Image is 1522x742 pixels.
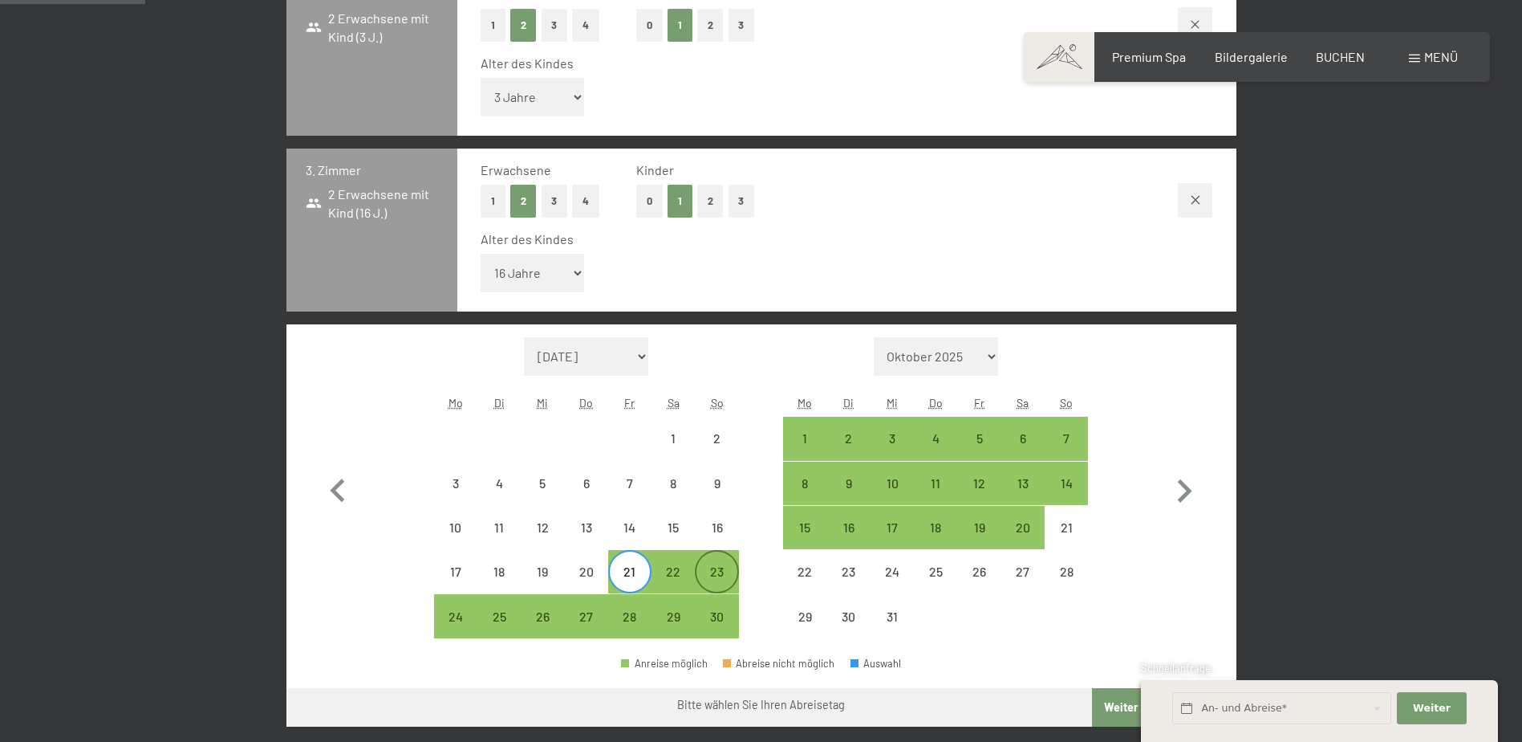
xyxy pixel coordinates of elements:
[696,477,737,517] div: 9
[653,477,693,517] div: 8
[785,477,825,517] div: 8
[711,396,724,410] abbr: Sonntag
[696,565,737,605] div: 23
[481,185,505,218] button: 1
[785,521,825,561] div: 15
[729,9,755,42] button: 3
[914,506,957,549] div: Abreise möglich
[871,462,914,505] div: Abreise möglich
[565,594,608,638] div: Abreise möglich
[827,462,871,505] div: Abreise möglich
[1003,521,1043,561] div: 20
[915,432,956,472] div: 4
[914,462,957,505] div: Abreise möglich
[522,565,562,605] div: 19
[1001,550,1045,593] div: Sat Dec 27 2025
[827,594,871,638] div: Abreise nicht möglich
[510,185,537,218] button: 2
[695,550,738,593] div: Abreise möglich
[1045,550,1088,593] div: Sun Dec 28 2025
[610,565,650,605] div: 21
[521,550,564,593] div: Wed Nov 19 2025
[695,594,738,638] div: Sun Nov 30 2025
[915,565,956,605] div: 25
[306,161,438,179] h3: 3. Zimmer
[1046,521,1086,561] div: 21
[695,417,738,460] div: Abreise nicht möglich
[434,594,477,638] div: Mon Nov 24 2025
[610,477,650,517] div: 7
[434,550,477,593] div: Mon Nov 17 2025
[608,594,651,638] div: Fri Nov 28 2025
[929,396,943,410] abbr: Donnerstag
[871,594,914,638] div: Abreise nicht möglich
[481,9,505,42] button: 1
[479,521,519,561] div: 11
[436,521,476,561] div: 10
[1003,477,1043,517] div: 13
[1046,565,1086,605] div: 28
[783,594,826,638] div: Mon Dec 29 2025
[695,550,738,593] div: Sun Nov 23 2025
[1045,417,1088,460] div: Sun Dec 07 2025
[653,432,693,472] div: 1
[1045,506,1088,549] div: Abreise nicht möglich
[477,462,521,505] div: Tue Nov 04 2025
[914,462,957,505] div: Thu Dec 11 2025
[448,396,463,410] abbr: Montag
[477,594,521,638] div: Abreise möglich
[827,462,871,505] div: Tue Dec 09 2025
[829,610,869,650] div: 30
[1001,417,1045,460] div: Sat Dec 06 2025
[1161,337,1207,639] button: Nächster Monat
[783,417,826,460] div: Mon Dec 01 2025
[827,417,871,460] div: Tue Dec 02 2025
[887,396,898,410] abbr: Mittwoch
[843,396,854,410] abbr: Dienstag
[723,658,835,669] div: Abreise nicht möglich
[1112,49,1186,64] a: Premium Spa
[695,462,738,505] div: Sun Nov 09 2025
[1413,701,1451,715] span: Weiter
[872,610,912,650] div: 31
[521,594,564,638] div: Wed Nov 26 2025
[434,550,477,593] div: Abreise nicht möglich
[651,594,695,638] div: Abreise möglich
[1001,462,1045,505] div: Abreise möglich
[1001,506,1045,549] div: Sat Dec 20 2025
[872,477,912,517] div: 10
[608,462,651,505] div: Fri Nov 07 2025
[957,506,1000,549] div: Fri Dec 19 2025
[1003,565,1043,605] div: 27
[479,565,519,605] div: 18
[829,432,869,472] div: 2
[668,185,692,218] button: 1
[959,565,999,605] div: 26
[957,550,1000,593] div: Fri Dec 26 2025
[521,594,564,638] div: Abreise möglich
[1424,49,1458,64] span: Menü
[959,477,999,517] div: 12
[1001,462,1045,505] div: Sat Dec 13 2025
[914,506,957,549] div: Thu Dec 18 2025
[651,462,695,505] div: Abreise nicht möglich
[1092,688,1236,727] button: Weiter zu „Zimmer“
[872,432,912,472] div: 3
[572,9,599,42] button: 4
[914,550,957,593] div: Abreise nicht möglich
[827,550,871,593] div: Abreise nicht möglich
[871,417,914,460] div: Wed Dec 03 2025
[696,521,737,561] div: 16
[608,462,651,505] div: Abreise nicht möglich
[636,185,663,218] button: 0
[697,185,724,218] button: 2
[871,417,914,460] div: Abreise möglich
[785,610,825,650] div: 29
[565,594,608,638] div: Thu Nov 27 2025
[521,550,564,593] div: Abreise nicht möglich
[1397,692,1466,725] button: Weiter
[651,417,695,460] div: Abreise nicht möglich
[729,185,755,218] button: 3
[827,506,871,549] div: Tue Dec 16 2025
[572,185,599,218] button: 4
